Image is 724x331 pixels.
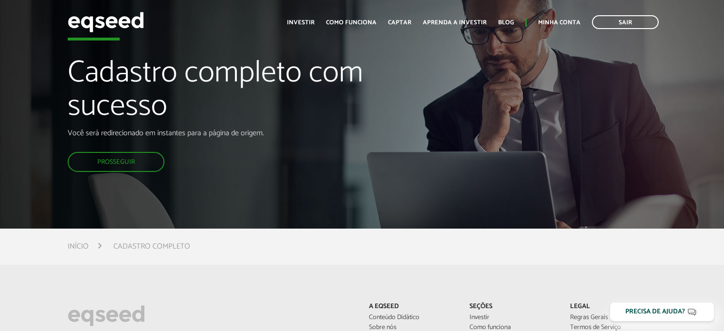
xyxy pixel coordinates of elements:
[469,314,556,321] a: Investir
[592,15,659,29] a: Sair
[469,303,556,311] p: Seções
[498,20,514,26] a: Blog
[68,303,145,329] img: EqSeed Logo
[369,324,455,331] a: Sobre nós
[570,303,656,311] p: Legal
[113,240,190,253] li: Cadastro completo
[388,20,411,26] a: Captar
[68,129,416,138] p: Você será redirecionado em instantes para a página de origem.
[423,20,487,26] a: Aprenda a investir
[570,324,656,331] a: Termos de Serviço
[570,314,656,321] a: Regras Gerais
[68,57,416,129] h1: Cadastro completo com sucesso
[369,314,455,321] a: Conteúdo Didático
[68,10,144,35] img: EqSeed
[326,20,377,26] a: Como funciona
[287,20,315,26] a: Investir
[469,324,556,331] a: Como funciona
[68,152,164,172] a: Prosseguir
[538,20,581,26] a: Minha conta
[369,303,455,311] p: A EqSeed
[68,243,89,251] a: Início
